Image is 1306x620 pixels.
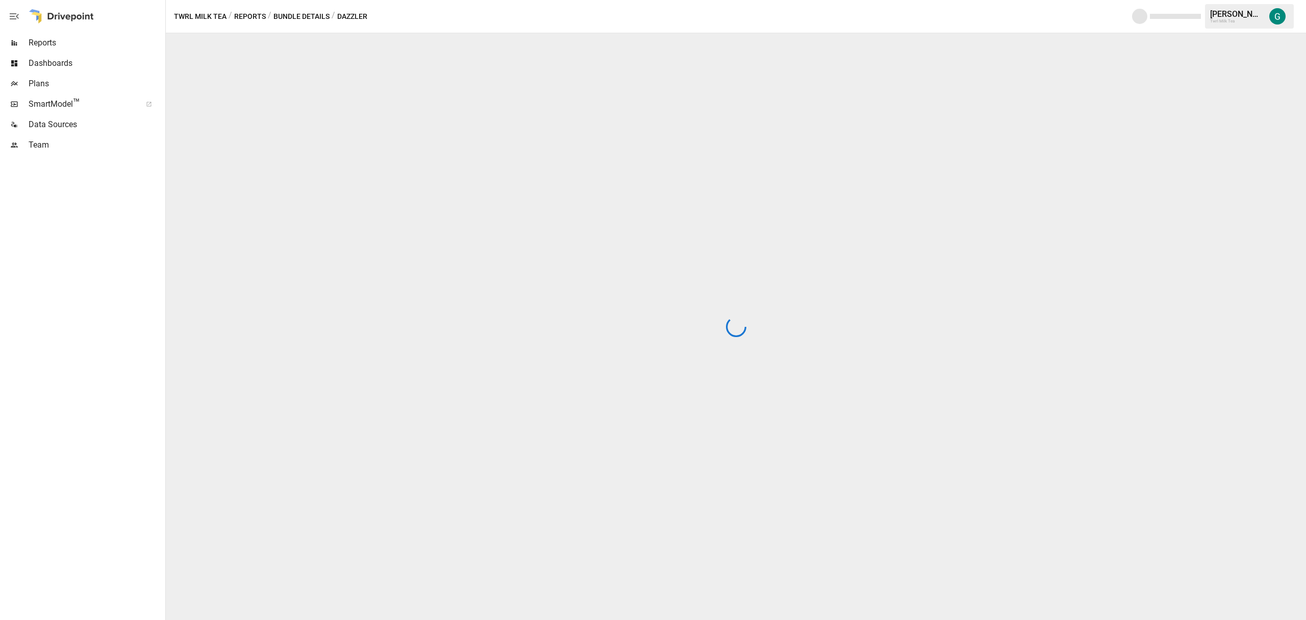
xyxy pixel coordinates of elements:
[229,10,232,23] div: /
[29,118,163,131] span: Data Sources
[273,10,330,23] button: Bundle Details
[73,97,80,109] span: ™
[234,10,266,23] button: Reports
[1210,19,1263,23] div: Twrl Milk Tea
[268,10,271,23] div: /
[1263,2,1292,31] button: Gordon Hagedorn
[1269,8,1286,25] img: Gordon Hagedorn
[29,98,135,110] span: SmartModel
[29,57,163,69] span: Dashboards
[29,78,163,90] span: Plans
[1210,9,1263,19] div: [PERSON_NAME]
[332,10,335,23] div: /
[174,10,227,23] button: Twrl Milk Tea
[29,139,163,151] span: Team
[29,37,163,49] span: Reports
